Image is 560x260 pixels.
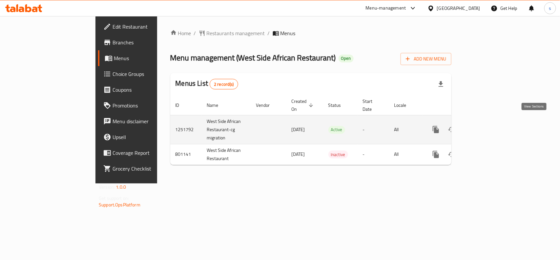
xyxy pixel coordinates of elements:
a: Upsell [98,129,189,145]
span: Promotions [113,102,184,109]
a: Menus [98,50,189,66]
span: Open [339,56,354,61]
span: Menu disclaimer [113,117,184,125]
button: more [428,147,444,162]
button: Add New Menu [401,53,451,65]
th: Actions [423,95,496,115]
span: Created On [292,97,315,113]
div: Total records count [210,79,238,89]
td: West Side African Restaurant-cg migration [202,115,251,144]
span: ID [176,101,188,109]
a: Grocery Checklist [98,161,189,177]
span: Vendor [256,101,279,109]
span: Inactive [328,151,348,158]
div: Menu-management [366,4,406,12]
span: Menus [280,29,296,37]
span: Branches [113,38,184,46]
span: Add New Menu [406,55,446,63]
td: All [389,115,423,144]
td: - [358,115,389,144]
span: Locale [394,101,415,109]
span: Active [328,126,345,133]
a: Support.OpsPlatform [99,201,140,209]
div: Active [328,126,345,134]
span: Get support on: [99,194,129,202]
nav: breadcrumb [170,29,451,37]
div: Inactive [328,151,348,158]
div: Export file [433,76,449,92]
a: Coupons [98,82,189,98]
span: Menu management ( West Side African Restaurant ) [170,50,336,65]
button: more [428,122,444,137]
h2: Menus List [176,79,238,89]
td: All [389,144,423,165]
li: / [268,29,270,37]
span: Restaurants management [207,29,265,37]
span: Edit Restaurant [113,23,184,31]
span: Upsell [113,133,184,141]
table: enhanced table [170,95,496,165]
td: West Side African Restaurant [202,144,251,165]
span: [DATE] [292,125,305,134]
span: Coupons [113,86,184,94]
span: Choice Groups [113,70,184,78]
li: / [194,29,196,37]
td: - [358,144,389,165]
span: Menus [114,54,184,62]
span: Version: [99,183,115,191]
span: Coverage Report [113,149,184,157]
span: Name [207,101,227,109]
span: Status [328,101,350,109]
span: Start Date [363,97,381,113]
span: Grocery Checklist [113,165,184,173]
span: [DATE] [292,150,305,158]
span: s [549,5,551,12]
a: Restaurants management [199,29,265,37]
span: 2 record(s) [210,81,238,87]
span: 1.0.0 [116,183,126,191]
div: Open [339,55,354,62]
a: Choice Groups [98,66,189,82]
a: Branches [98,35,189,50]
div: [GEOGRAPHIC_DATA] [437,5,480,12]
a: Promotions [98,98,189,113]
a: Coverage Report [98,145,189,161]
a: Edit Restaurant [98,19,189,35]
button: Change Status [444,147,460,162]
a: Menu disclaimer [98,113,189,129]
